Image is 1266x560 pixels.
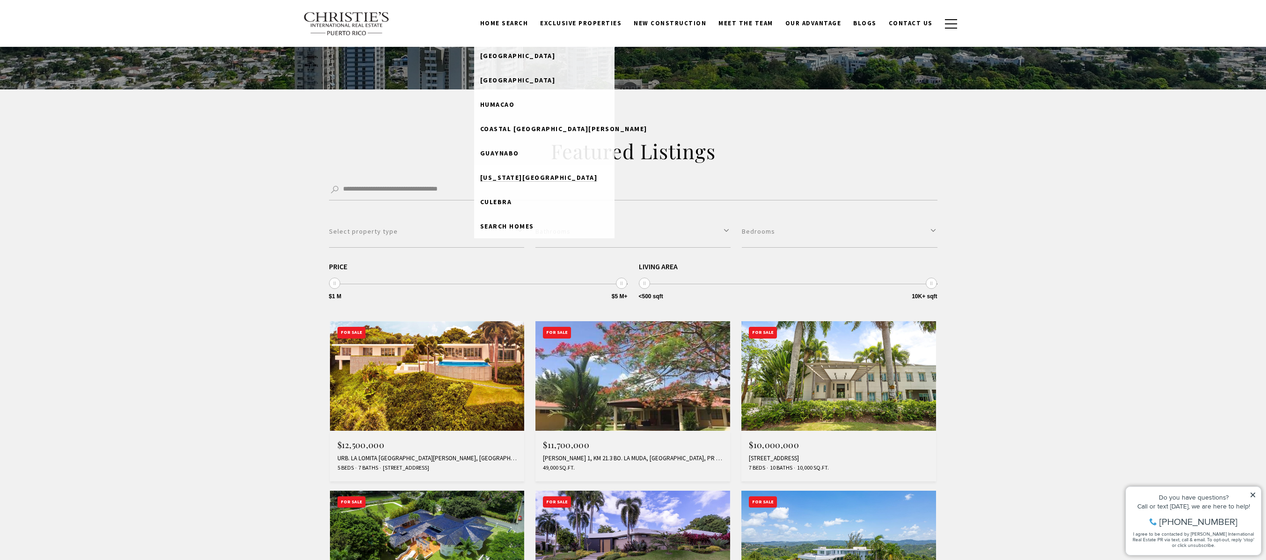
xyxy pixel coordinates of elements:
[10,30,135,37] div: Call or text [DATE], we are here to help!
[12,58,133,75] span: I agree to be contacted by [PERSON_NAME] International Real Estate PR via text, call & email. To ...
[329,294,342,299] span: $1 M
[480,52,556,60] span: [GEOGRAPHIC_DATA]
[474,214,615,238] a: search
[480,125,647,133] span: Coastal [GEOGRAPHIC_DATA][PERSON_NAME]
[474,165,615,190] a: Puerto Rico West Coast
[330,321,525,481] a: For Sale For Sale $12,500,000 URB. LA LOMITA [GEOGRAPHIC_DATA][PERSON_NAME], [GEOGRAPHIC_DATA], P...
[474,190,615,214] a: Culebra
[534,15,628,32] a: Exclusive Properties
[38,44,117,53] span: [PHONE_NUMBER]
[474,15,534,32] a: Home Search
[889,19,933,27] span: Contact Us
[749,496,777,508] div: For Sale
[337,496,366,508] div: For Sale
[474,92,615,117] a: Humacao
[535,321,730,481] a: For Sale For Sale $11,700,000 [PERSON_NAME] 1, KM 21.3 BO. LA MUDA, [GEOGRAPHIC_DATA], PR 00969 4...
[480,76,556,84] span: [GEOGRAPHIC_DATA]
[337,455,517,462] div: URB. LA LOMITA [GEOGRAPHIC_DATA][PERSON_NAME], [GEOGRAPHIC_DATA], PR 00969
[381,464,429,472] span: [STREET_ADDRESS]
[480,198,512,206] span: Culebra
[474,141,615,165] a: Guaynabo
[330,321,525,431] img: For Sale
[540,19,622,27] span: Exclusive Properties
[628,15,712,32] a: New Construction
[883,15,939,32] a: Contact Us
[749,464,765,472] span: 7 Beds
[612,294,628,299] span: $5 M+
[329,179,937,200] input: Search by Address, City, or Neighborhood
[847,15,883,32] a: Blogs
[535,321,730,431] img: For Sale
[329,215,524,248] button: Select property type
[329,138,937,164] h2: Featured Listings
[337,464,354,472] span: 5 Beds
[356,464,378,472] span: 7 Baths
[543,439,589,450] span: $11,700,000
[303,12,390,36] img: Christie's International Real Estate text transparent background
[795,464,829,472] span: 10,000 Sq.Ft.
[779,15,848,32] a: Our Advantage
[10,21,135,28] div: Do you have questions?
[474,44,615,68] a: Dorado Beach
[480,173,598,182] span: [US_STATE][GEOGRAPHIC_DATA]
[741,321,936,481] a: For Sale For Sale $10,000,000 [STREET_ADDRESS] 7 Beds 10 Baths 10,000 Sq.Ft.
[749,439,799,450] span: $10,000,000
[639,294,663,299] span: <500 sqft
[337,439,385,450] span: $12,500,000
[939,10,963,37] button: button
[634,19,706,27] span: New Construction
[853,19,877,27] span: Blogs
[480,222,534,230] span: Search Homes
[543,327,571,339] div: For Sale
[480,149,519,157] span: Guaynabo
[337,327,366,339] div: For Sale
[543,464,575,472] span: 49,000 Sq.Ft.
[474,68,615,92] a: Rio Grande
[535,215,731,248] button: Bathrooms
[543,496,571,508] div: For Sale
[474,117,615,141] a: Coastal San Juan
[785,19,842,27] span: Our Advantage
[749,455,929,462] div: [STREET_ADDRESS]
[742,215,937,248] button: Bedrooms
[749,327,777,339] div: For Sale
[712,15,779,32] a: Meet the Team
[741,321,936,431] img: For Sale
[480,100,515,109] span: Humacao
[543,455,723,462] div: [PERSON_NAME] 1, KM 21.3 BO. LA MUDA, [GEOGRAPHIC_DATA], PR 00969
[912,294,937,299] span: 10K+ sqft
[768,464,792,472] span: 10 Baths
